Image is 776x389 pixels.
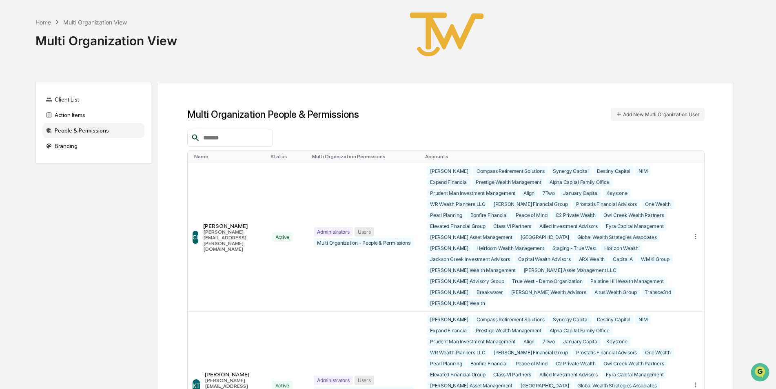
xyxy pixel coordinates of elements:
[427,326,471,335] div: Expand Financial
[425,154,684,159] div: Toggle SortBy
[490,199,571,209] div: [PERSON_NAME] Financial Group
[521,265,620,275] div: [PERSON_NAME] Asset Management LLC
[5,99,56,114] a: 🖐️Preclearance
[539,337,558,346] div: 7Two
[312,154,419,159] div: Toggle SortBy
[187,108,359,120] h1: Multi Organization People & Permissions
[42,92,144,107] div: Client List
[63,19,127,26] div: Multi Organization View
[193,382,200,389] span: KT
[512,359,551,368] div: Peace of Mind
[427,265,519,275] div: [PERSON_NAME] Wealth Management
[587,276,667,286] div: Palatine Hill Wealth Management
[473,243,548,253] div: Heirloom Wealth Management
[427,199,489,209] div: WR Wealth Planners LLC
[205,371,262,378] div: [PERSON_NAME]
[610,254,636,264] div: Capital A
[35,27,177,48] div: Multi Organization View
[314,238,413,248] div: Multi Organization - People & Permissions
[427,210,466,220] div: Pearl Planning
[8,17,149,30] p: How can we help?
[467,359,511,368] div: Bonfire Financial
[314,376,353,385] div: Administrators
[549,243,599,253] div: Staging - True West
[272,232,293,242] div: Active
[591,287,640,297] div: Altus Wealth Group
[635,166,651,176] div: NIM
[576,254,608,264] div: ARX Wealth
[594,166,634,176] div: Destiny Capital
[8,62,23,77] img: 1746055101610-c473b297-6a78-478c-a979-82029cc54cd1
[16,118,51,126] span: Data Lookup
[139,65,149,75] button: Start new chat
[473,315,548,324] div: Compass Retirement Solutions
[194,154,264,159] div: Toggle SortBy
[5,115,55,130] a: 🔎Data Lookup
[512,210,551,220] div: Peace of Mind
[42,123,144,138] div: People & Permissions
[750,362,772,384] iframe: Open customer support
[490,348,571,357] div: [PERSON_NAME] Financial Group
[427,298,488,308] div: [PERSON_NAME] Wealth
[67,103,101,111] span: Attestations
[638,254,673,264] div: WMKI Group
[515,254,574,264] div: Capital Wealth Advisors
[509,276,585,286] div: True West - Demo Organization
[427,254,513,264] div: Jackson Creek Investment Advisors
[550,315,592,324] div: Synergy Capital
[600,359,667,368] div: Owl Creek Wealth Partners
[536,221,601,231] div: Allied Investment Advisors
[28,71,103,77] div: We're available if you need us!
[427,221,488,231] div: Elevated Financial Group
[520,337,538,346] div: Align
[81,138,99,144] span: Pylon
[635,315,651,324] div: NIM
[8,104,15,110] div: 🖐️
[427,370,488,379] div: Elevated Financial Group
[594,315,634,324] div: Destiny Capital
[203,223,262,229] div: [PERSON_NAME]
[193,234,198,241] span: CI
[601,243,642,253] div: Horizon Wealth
[270,154,306,159] div: Toggle SortBy
[314,227,353,236] div: Administrators
[8,119,15,126] div: 🔎
[560,188,601,198] div: January Capital
[427,232,516,242] div: [PERSON_NAME] Asset Management
[642,348,674,357] div: One Wealth
[539,188,558,198] div: 7Two
[550,166,592,176] div: Synergy Capital
[490,370,534,379] div: Class VI Partners
[28,62,134,71] div: Start new chat
[427,359,466,368] div: Pearl Planning
[427,287,472,297] div: [PERSON_NAME]
[573,348,640,357] div: Prostatis Financial Advisors
[473,287,506,297] div: Breakwater
[536,370,601,379] div: Allied Investment Advisors
[59,104,66,110] div: 🗄️
[427,188,519,198] div: Prudent Man Investment Management
[603,370,667,379] div: Fyra Capital Management
[560,337,601,346] div: January Capital
[467,210,511,220] div: Bonfire Financial
[427,166,472,176] div: [PERSON_NAME]
[603,188,630,198] div: Keystone
[520,188,538,198] div: Align
[603,221,667,231] div: Fyra Capital Management
[611,108,705,121] button: Add New Mutli Organization User
[58,138,99,144] a: Powered byPylon
[642,199,674,209] div: One Wealth
[517,232,572,242] div: [GEOGRAPHIC_DATA]
[35,19,51,26] div: Home
[490,221,534,231] div: Class VI Partners
[56,99,104,114] a: 🗄️Attestations
[42,139,144,153] div: Branding
[21,37,135,46] input: Clear
[427,337,519,346] div: Prudent Man Investment Management
[546,326,613,335] div: Alpha Capital Family Office
[472,326,545,335] div: Prestige Wealth Management
[473,166,548,176] div: Compass Retirement Solutions
[355,227,374,236] div: Users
